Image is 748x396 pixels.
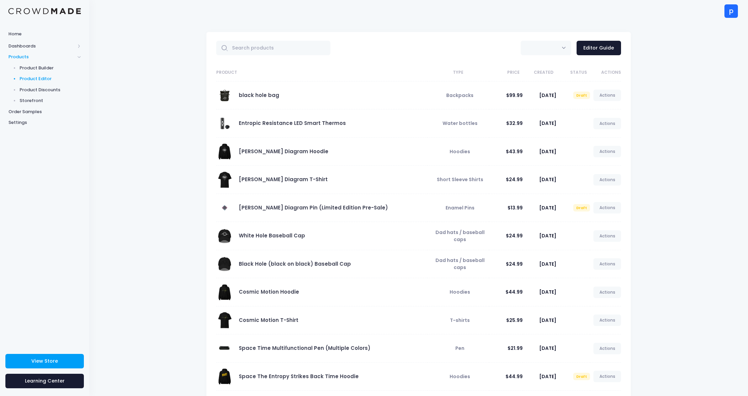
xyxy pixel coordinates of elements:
[239,176,328,183] a: [PERSON_NAME] Diagram T-Shirt
[523,64,556,81] th: Created
[539,92,556,99] span: [DATE]
[8,54,75,60] span: Products
[593,146,621,157] a: Actions
[539,232,556,239] span: [DATE]
[539,317,556,324] span: [DATE]
[573,373,590,380] span: Draft
[450,373,470,380] span: Hoodies
[593,371,621,382] a: Actions
[506,289,523,295] span: $44.99
[593,118,621,129] a: Actions
[593,287,621,298] a: Actions
[506,120,523,127] span: $32.99
[446,92,474,99] span: Backpacks
[593,90,621,101] a: Actions
[556,64,590,81] th: Status
[5,354,84,368] a: View Store
[216,64,427,81] th: Product
[593,174,621,186] a: Actions
[593,230,621,242] a: Actions
[239,92,279,99] a: black hole bag
[8,8,81,14] img: Logo
[239,232,305,239] a: White Hole Baseball Cap
[724,4,738,18] div: p
[506,317,523,324] span: $25.99
[31,358,58,364] span: View Store
[508,204,523,211] span: $13.99
[239,344,370,352] a: Space Time Multifunctional Pen (Multiple Colors)
[435,229,485,243] span: Dad hats / baseball caps
[239,148,328,155] a: [PERSON_NAME] Diagram Hoodie
[506,176,523,183] span: $24.99
[5,374,84,388] a: Learning Center
[539,345,556,352] span: [DATE]
[489,64,523,81] th: Price
[239,288,299,295] a: Cosmic Motion Hoodie
[20,75,81,82] span: Product Editor
[216,41,330,55] input: Search products
[239,260,351,267] a: Black Hole (black on black) Baseball Cap
[8,43,75,49] span: Dashboards
[573,92,590,99] span: Draft
[239,373,359,380] a: Space The Entropy Strikes Back Time Hoodie
[593,258,621,270] a: Actions
[506,232,523,239] span: $24.99
[539,261,556,267] span: [DATE]
[446,204,475,211] span: Enamel Pins
[8,31,81,37] span: Home
[455,345,464,352] span: Pen
[506,92,523,99] span: $99.99
[427,64,489,81] th: Type
[443,120,478,127] span: Water bottles
[239,317,298,324] a: Cosmic Motion T-Shirt
[450,148,470,155] span: Hoodies
[539,204,556,211] span: [DATE]
[539,289,556,295] span: [DATE]
[20,97,81,104] span: Storefront
[20,65,81,71] span: Product Builder
[506,148,523,155] span: $43.99
[539,176,556,183] span: [DATE]
[539,148,556,155] span: [DATE]
[590,64,621,81] th: Actions
[506,261,523,267] span: $24.99
[539,120,556,127] span: [DATE]
[25,377,65,384] span: Learning Center
[437,176,483,183] span: Short Sleeve Shirts
[539,373,556,380] span: [DATE]
[508,345,523,352] span: $21.99
[8,119,81,126] span: Settings
[593,343,621,354] a: Actions
[20,87,81,93] span: Product Discounts
[593,315,621,326] a: Actions
[506,373,523,380] span: $44.99
[239,120,346,127] a: Entropic Resistance LED Smart Thermos
[239,204,388,211] a: [PERSON_NAME] Diagram Pin (Limited Edition Pre-Sale)
[450,289,470,295] span: Hoodies
[593,202,621,213] a: Actions
[435,257,485,271] span: Dad hats / baseball caps
[577,41,621,55] a: Editor Guide
[450,317,470,324] span: T-shirts
[8,108,81,115] span: Order Samples
[573,204,590,211] span: Draft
